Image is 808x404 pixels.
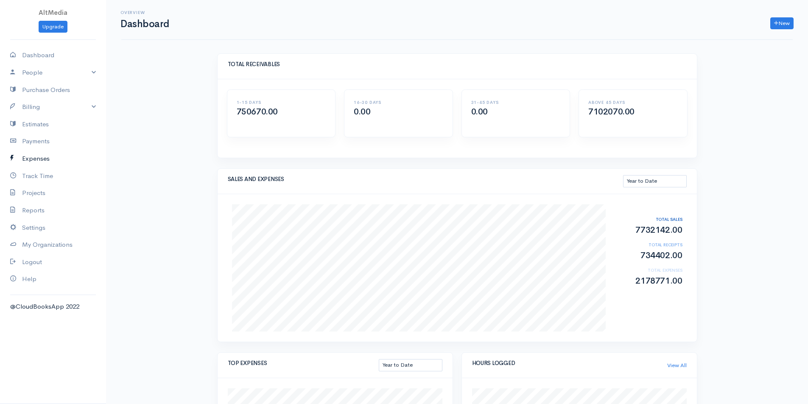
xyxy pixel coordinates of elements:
h1: Dashboard [120,19,169,29]
a: New [770,17,794,30]
h5: HOURS LOGGED [472,360,667,366]
a: View All [667,361,687,370]
h2: 2178771.00 [614,276,682,286]
h2: 734402.00 [614,251,682,260]
a: Upgrade [39,21,67,33]
h6: Overview [120,10,169,15]
h6: 1-15 DAYS [237,100,326,105]
h6: ABOVE 45 DAYS [588,100,678,105]
h6: 31-45 DAYS [471,100,561,105]
h5: SALES AND EXPENSES [228,176,623,182]
h5: TOP EXPENSES [228,360,379,366]
div: @CloudBooksApp 2022 [10,302,96,312]
span: 0.00 [354,106,370,117]
span: 750670.00 [237,106,278,117]
span: 0.00 [471,106,488,117]
h2: 7732142.00 [614,226,682,235]
h6: TOTAL RECEIPTS [614,242,682,247]
h6: TOTAL SALES [614,217,682,222]
h5: TOTAL RECEIVABLES [228,61,687,67]
h6: TOTAL EXPENSES [614,268,682,273]
h6: 16-30 DAYS [354,100,443,105]
span: 7102070.00 [588,106,635,117]
span: AltMedia [39,8,67,17]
